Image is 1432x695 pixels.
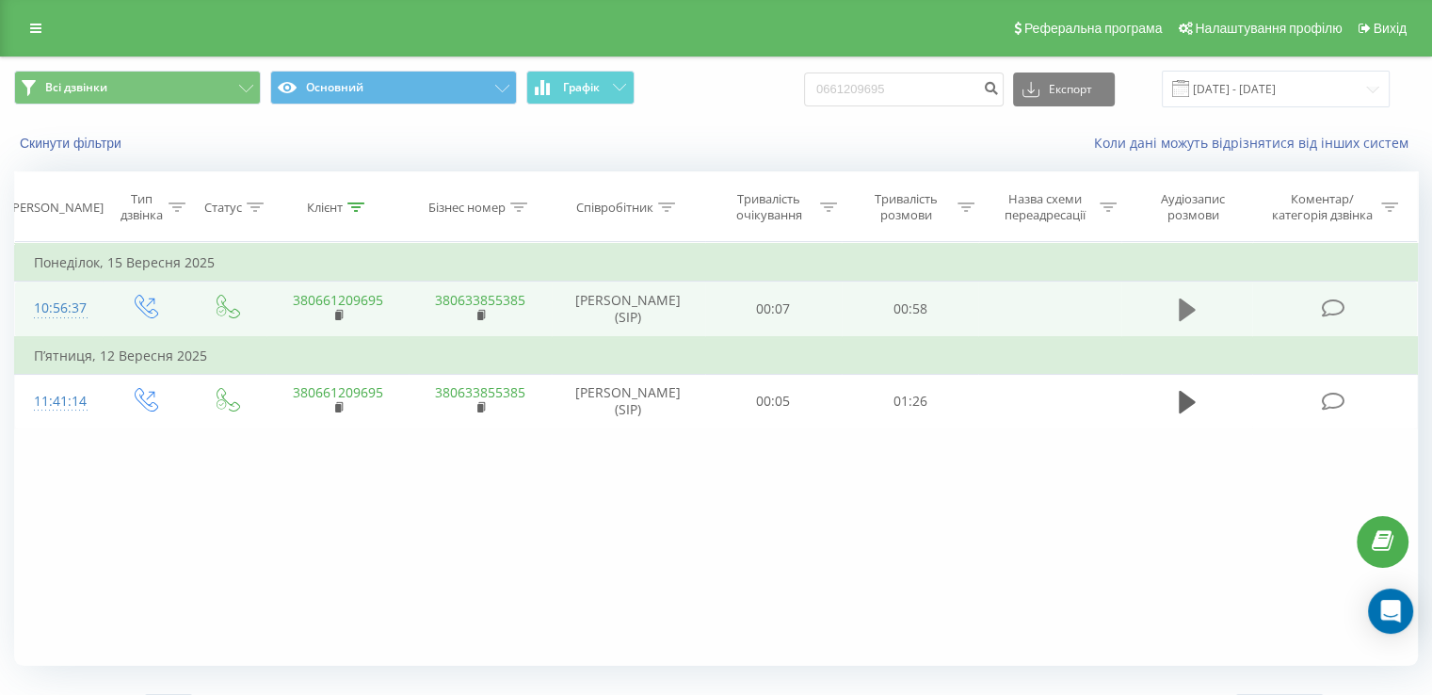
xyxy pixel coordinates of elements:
[563,81,600,94] span: Графік
[435,291,525,309] a: 380633855385
[435,383,525,401] a: 380633855385
[293,291,383,309] a: 380661209695
[1195,21,1342,36] span: Налаштування профілю
[270,71,517,105] button: Основний
[1094,134,1418,152] a: Коли дані можуть відрізнятися вiд інших систем
[722,191,816,223] div: Тривалість очікування
[15,337,1418,375] td: П’ятниця, 12 Вересня 2025
[552,374,705,428] td: [PERSON_NAME] (SIP)
[307,200,343,216] div: Клієнт
[804,73,1004,106] input: Пошук за номером
[859,191,953,223] div: Тривалість розмови
[34,383,84,420] div: 11:41:14
[576,200,653,216] div: Співробітник
[705,374,842,428] td: 00:05
[119,191,163,223] div: Тип дзвінка
[705,282,842,337] td: 00:07
[34,290,84,327] div: 10:56:37
[15,244,1418,282] td: Понеділок, 15 Вересня 2025
[1013,73,1115,106] button: Експорт
[1024,21,1163,36] span: Реферальна програма
[14,135,131,152] button: Скинути фільтри
[1266,191,1376,223] div: Коментар/категорія дзвінка
[204,200,242,216] div: Статус
[1368,589,1413,634] div: Open Intercom Messenger
[293,383,383,401] a: 380661209695
[1374,21,1407,36] span: Вихід
[1138,191,1248,223] div: Аудіозапис розмови
[842,374,978,428] td: 01:26
[552,282,705,337] td: [PERSON_NAME] (SIP)
[45,80,107,95] span: Всі дзвінки
[14,71,261,105] button: Всі дзвінки
[842,282,978,337] td: 00:58
[8,200,104,216] div: [PERSON_NAME]
[996,191,1095,223] div: Назва схеми переадресації
[526,71,635,105] button: Графік
[428,200,506,216] div: Бізнес номер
